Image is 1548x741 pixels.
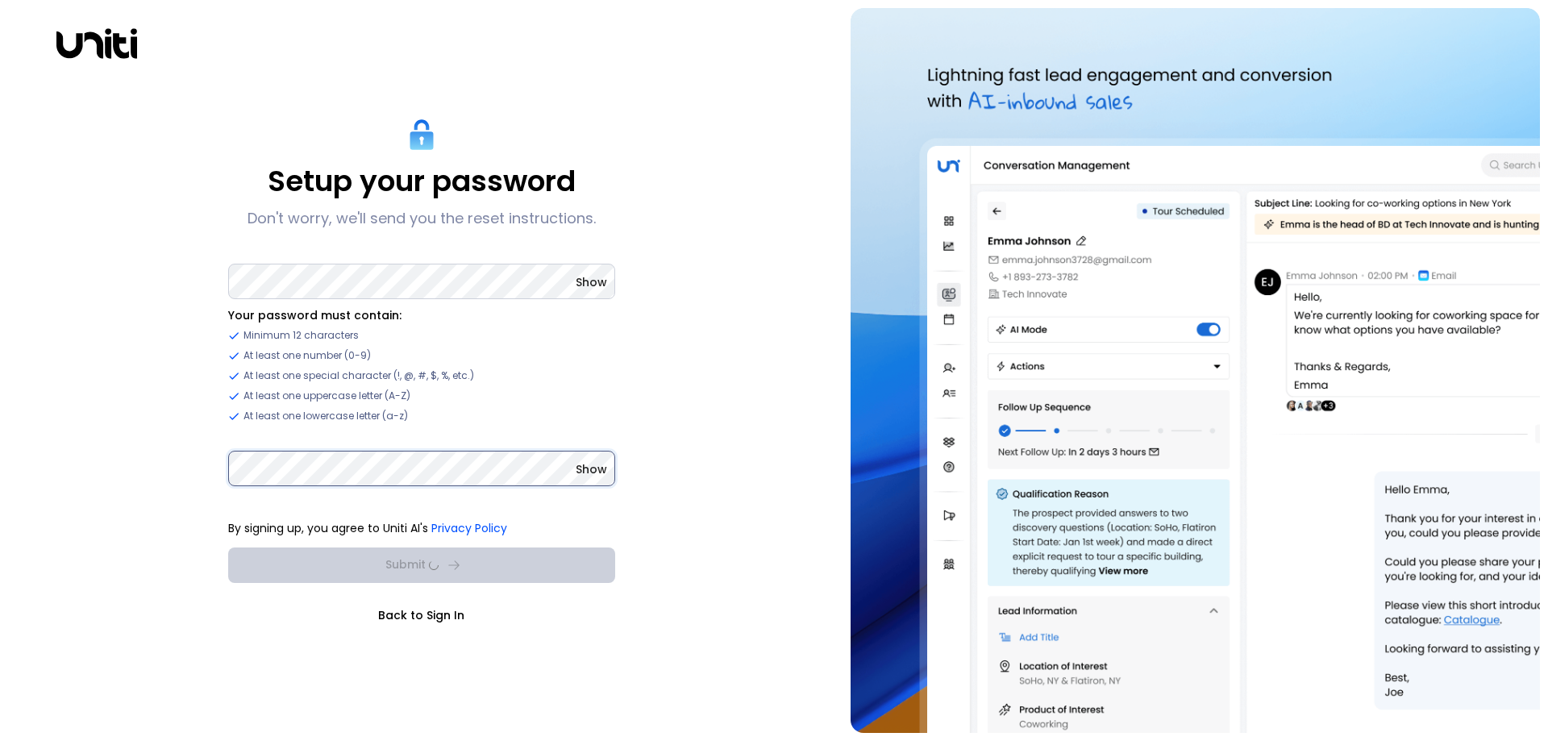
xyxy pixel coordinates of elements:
[228,607,615,623] a: Back to Sign In
[268,164,576,199] p: Setup your password
[228,520,615,536] p: By signing up, you agree to Uniti AI's
[243,368,474,383] span: At least one special character (!, @, #, $, %, etc.)
[243,389,410,403] span: At least one uppercase letter (A-Z)
[243,348,371,363] span: At least one number (0-9)
[248,209,596,228] p: Don't worry, we'll send you the reset instructions.
[851,8,1540,733] img: auth-hero.png
[431,520,507,536] a: Privacy Policy
[243,409,408,423] span: At least one lowercase letter (a-z)
[576,461,607,477] button: Show
[228,307,615,323] li: Your password must contain:
[576,274,607,290] button: Show
[243,328,359,343] span: Minimum 12 characters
